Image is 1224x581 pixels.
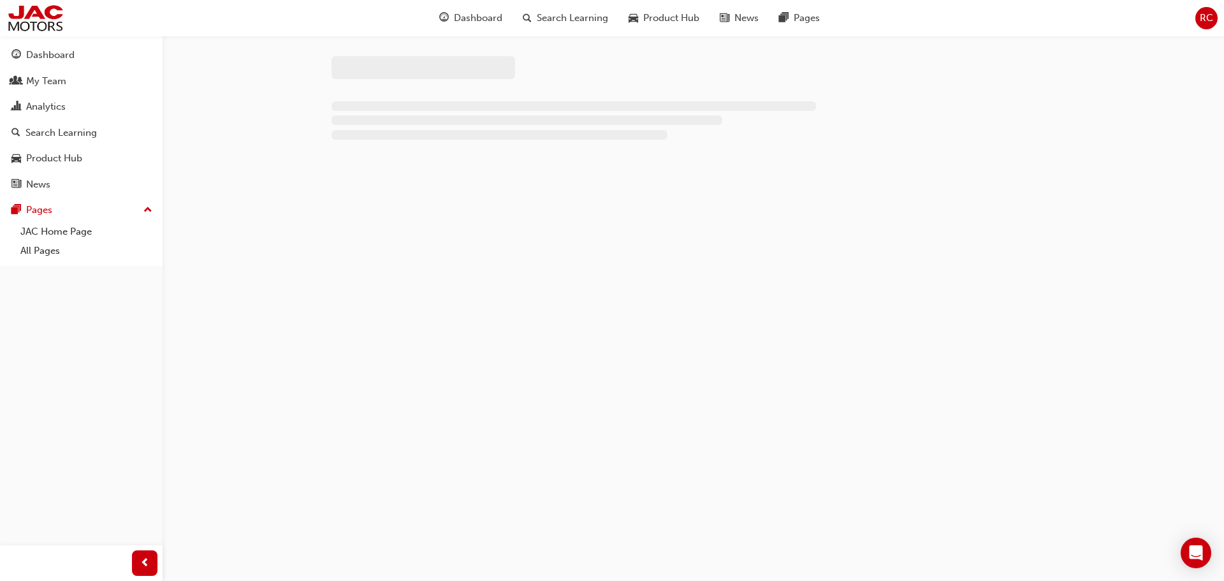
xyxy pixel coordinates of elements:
[769,5,830,31] a: pages-iconPages
[11,50,21,61] span: guage-icon
[429,5,513,31] a: guage-iconDashboard
[1195,7,1218,29] button: RC
[15,222,157,242] a: JAC Home Page
[5,41,157,198] button: DashboardMy TeamAnalyticsSearch LearningProduct HubNews
[5,198,157,222] button: Pages
[1181,538,1211,568] div: Open Intercom Messenger
[779,10,789,26] span: pages-icon
[629,10,638,26] span: car-icon
[5,70,157,93] a: My Team
[26,177,50,192] div: News
[6,4,64,33] img: jac-portal
[794,11,820,26] span: Pages
[11,179,21,191] span: news-icon
[720,10,729,26] span: news-icon
[25,126,97,140] div: Search Learning
[5,121,157,145] a: Search Learning
[5,95,157,119] a: Analytics
[26,48,75,63] div: Dashboard
[11,76,21,87] span: people-icon
[710,5,769,31] a: news-iconNews
[523,10,532,26] span: search-icon
[1200,11,1213,26] span: RC
[11,153,21,165] span: car-icon
[15,241,157,261] a: All Pages
[5,43,157,67] a: Dashboard
[26,203,52,217] div: Pages
[140,555,150,571] span: prev-icon
[537,11,608,26] span: Search Learning
[643,11,699,26] span: Product Hub
[143,202,152,219] span: up-icon
[618,5,710,31] a: car-iconProduct Hub
[439,10,449,26] span: guage-icon
[454,11,502,26] span: Dashboard
[734,11,759,26] span: News
[11,128,20,139] span: search-icon
[26,99,66,114] div: Analytics
[5,173,157,196] a: News
[11,101,21,113] span: chart-icon
[11,205,21,216] span: pages-icon
[513,5,618,31] a: search-iconSearch Learning
[26,151,82,166] div: Product Hub
[26,74,66,89] div: My Team
[5,147,157,170] a: Product Hub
